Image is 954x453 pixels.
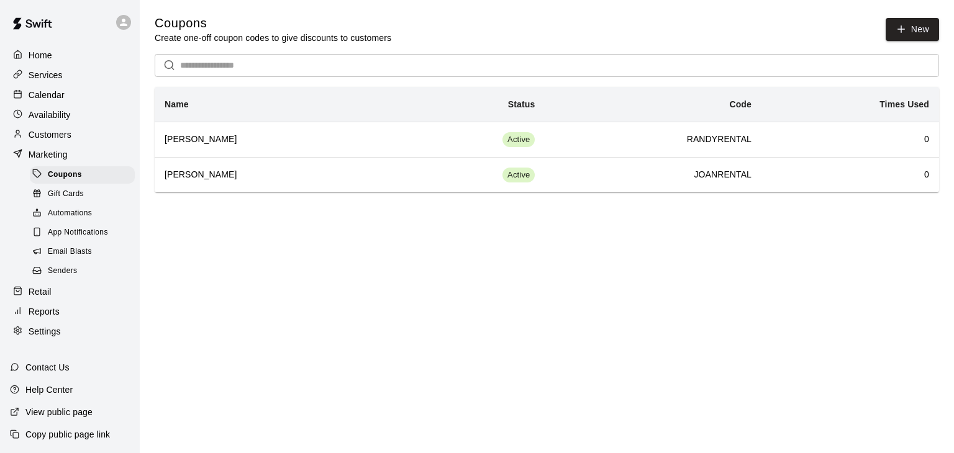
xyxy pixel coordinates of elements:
[555,168,752,182] h6: JOANRENTAL
[30,224,135,241] div: App Notifications
[155,15,391,32] h5: Coupons
[10,125,130,144] a: Customers
[886,18,939,41] button: New
[10,86,130,104] a: Calendar
[155,32,391,44] p: Create one-off coupon codes to give discounts to customers
[29,305,60,318] p: Reports
[30,184,140,204] a: Gift Cards
[29,325,61,338] p: Settings
[29,69,63,81] p: Services
[729,99,752,109] b: Code
[30,243,135,261] div: Email Blasts
[155,87,939,192] table: simple table
[29,285,52,298] p: Retail
[29,89,65,101] p: Calendar
[771,133,929,146] h6: 0
[555,133,752,146] h6: RANDYRENTAL
[29,128,71,141] p: Customers
[25,406,93,418] p: View public page
[29,109,71,121] p: Availability
[10,322,130,341] a: Settings
[30,243,140,262] a: Email Blasts
[10,302,130,321] a: Reports
[10,105,130,124] a: Availability
[29,49,52,61] p: Home
[48,207,92,220] span: Automations
[30,262,140,281] a: Senders
[30,223,140,243] a: App Notifications
[10,66,130,84] a: Services
[48,226,108,239] span: App Notifications
[879,99,929,109] b: Times Used
[30,186,135,203] div: Gift Cards
[502,169,535,181] span: Active
[771,168,929,182] h6: 0
[48,265,78,277] span: Senders
[30,262,135,280] div: Senders
[29,148,68,161] p: Marketing
[25,361,70,374] p: Contact Us
[10,282,130,301] a: Retail
[25,383,73,396] p: Help Center
[30,166,135,184] div: Coupons
[48,188,84,200] span: Gift Cards
[10,46,130,65] a: Home
[10,145,130,164] a: Marketing
[48,246,92,258] span: Email Blasts
[502,134,535,146] span: Active
[165,99,189,109] b: Name
[30,205,135,222] div: Automations
[25,428,110,441] p: Copy public page link
[165,133,381,146] h6: [PERSON_NAME]
[508,99,535,109] b: Status
[30,204,140,223] a: Automations
[165,168,381,182] h6: [PERSON_NAME]
[48,169,82,181] span: Coupons
[30,165,140,184] a: Coupons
